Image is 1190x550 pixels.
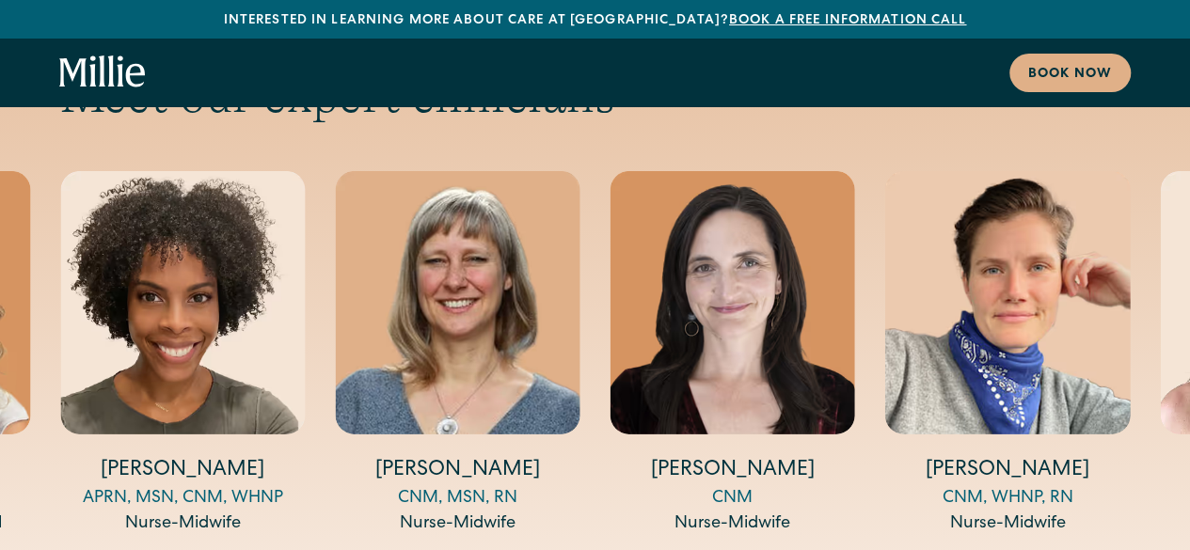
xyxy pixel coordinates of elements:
div: 5 / 14 [611,171,855,537]
div: Nurse-Midwife [611,511,855,537]
div: CNM [611,486,855,511]
div: CNM, WHNP, RN [885,486,1130,511]
div: Nurse-Midwife [885,511,1130,537]
a: home [59,55,146,89]
div: CNM, MSN, RN [335,486,579,511]
div: Nurse-Midwife [60,511,305,537]
div: Book now [1028,65,1112,85]
h4: [PERSON_NAME] [611,457,855,486]
h4: [PERSON_NAME] [885,457,1130,486]
div: 3 / 14 [60,171,305,537]
div: 6 / 14 [885,171,1130,537]
div: 4 / 14 [335,171,579,537]
h4: [PERSON_NAME] [335,457,579,486]
a: Book a free information call [729,14,966,27]
h4: [PERSON_NAME] [60,457,305,486]
div: APRN, MSN, CNM, WHNP [60,486,305,511]
div: Nurse-Midwife [335,511,579,537]
a: Book now [1009,54,1131,92]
